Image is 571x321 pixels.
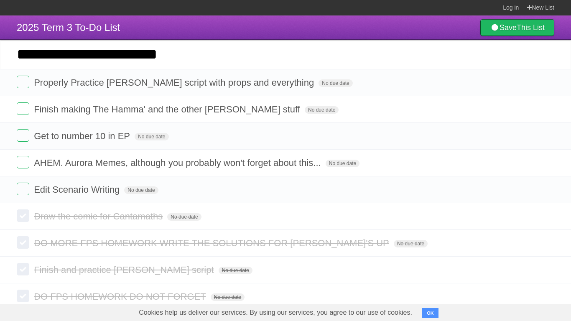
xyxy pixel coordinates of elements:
[17,129,29,142] label: Done
[167,213,201,221] span: No due date
[34,77,316,88] span: Properly Practice [PERSON_NAME] script with props and everything
[17,102,29,115] label: Done
[34,211,165,222] span: Draw the comic for Cantamaths
[503,129,519,143] label: Star task
[394,240,428,247] span: No due date
[480,19,554,36] a: SaveThis List
[503,102,519,116] label: Star task
[319,79,352,87] span: No due date
[219,267,252,274] span: No due date
[17,290,29,302] label: Done
[17,76,29,88] label: Done
[503,156,519,170] label: Star task
[17,209,29,222] label: Done
[34,265,216,275] span: Finish and practice [PERSON_NAME] script
[34,131,132,141] span: Get to number 10 in EP
[17,263,29,275] label: Done
[17,236,29,249] label: Done
[17,156,29,168] label: Done
[17,22,120,33] span: 2025 Term 3 To-Do List
[17,183,29,195] label: Done
[135,133,168,140] span: No due date
[34,158,323,168] span: AHEM. Aurora Memes, although you probably won't forget about this...
[422,308,438,318] button: OK
[130,304,421,321] span: Cookies help us deliver our services. By using our services, you agree to our use of cookies.
[211,293,245,301] span: No due date
[34,104,302,115] span: Finish making The Hamma' and the other [PERSON_NAME] stuff
[34,238,391,248] span: DO MORE FPS HOMEWORK WRITE THE SOLUTIONS FOR [PERSON_NAME]'S UP
[326,160,359,167] span: No due date
[124,186,158,194] span: No due date
[34,184,122,195] span: Edit Scenario Writing
[503,76,519,89] label: Star task
[34,291,208,302] span: DO FPS HOMEWORK DO NOT FORGET
[503,183,519,196] label: Star task
[517,23,545,32] b: This List
[305,106,339,114] span: No due date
